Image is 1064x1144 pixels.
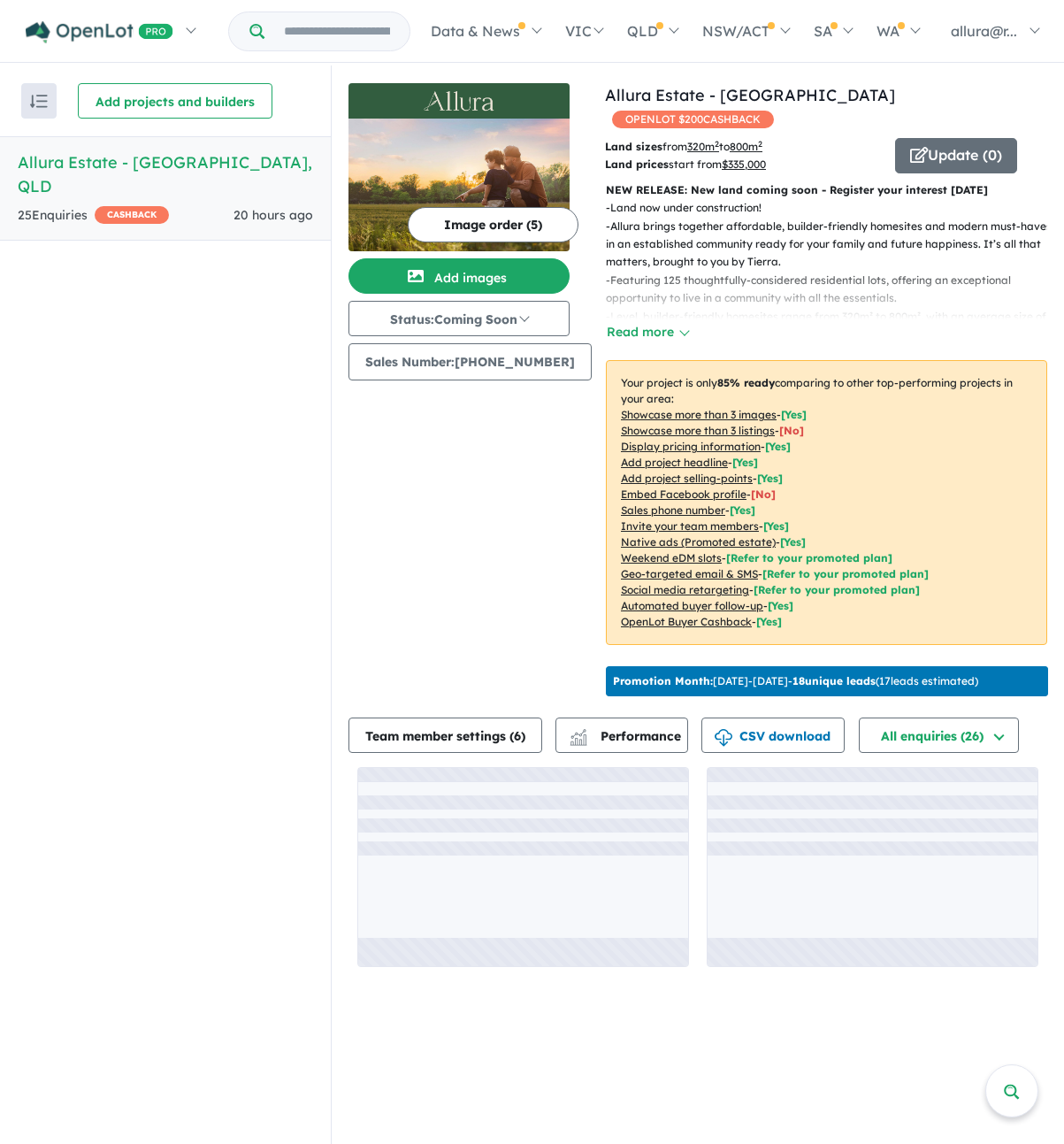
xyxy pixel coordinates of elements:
span: [ Yes ] [757,472,783,485]
a: Allura Estate - [GEOGRAPHIC_DATA] [605,85,895,105]
img: Allura Estate - Bundamba [348,119,570,251]
b: Land prices [605,157,669,171]
span: CASHBACK [95,206,169,224]
u: Showcase more than 3 images [621,408,777,421]
span: [Yes] [756,615,782,628]
input: Try estate name, suburb, builder or developer [268,12,406,50]
u: Social media retargeting [621,583,749,596]
button: CSV download [701,718,845,753]
button: Read more [606,322,689,342]
u: Add project selling-points [621,472,753,485]
u: Automated buyer follow-up [621,599,763,612]
span: 6 [514,728,521,744]
h5: Allura Estate - [GEOGRAPHIC_DATA] , QLD [18,150,313,198]
span: [ Yes ] [781,408,807,421]
button: Performance [555,718,688,753]
span: [ Yes ] [732,456,758,469]
img: sort.svg [30,95,48,108]
b: Land sizes [605,140,662,153]
u: Weekend eDM slots [621,551,722,564]
span: [ Yes ] [765,440,791,453]
span: allura@r... [951,22,1017,40]
span: OPENLOT $ 200 CASHBACK [612,111,774,128]
span: [Refer to your promoted plan] [726,551,892,564]
img: Allura Estate - Bundamba Logo [356,90,563,111]
button: Add images [348,258,570,294]
button: Sales Number:[PHONE_NUMBER] [348,343,592,380]
img: bar-chart.svg [570,734,587,746]
p: - Land now under construction! [606,199,1061,217]
u: Native ads (Promoted estate) [621,535,776,549]
u: Showcase more than 3 listings [621,424,775,437]
span: [ No ] [751,488,776,501]
p: start from [605,156,882,173]
button: Image order (5) [408,207,578,242]
u: Sales phone number [621,503,725,517]
button: Team member settings (6) [348,718,542,753]
sup: 2 [715,139,719,149]
u: 320 m [687,140,719,153]
sup: 2 [758,139,762,149]
u: Invite your team members [621,519,759,533]
div: 25 Enquir ies [18,205,169,226]
p: - Allura brings together affordable, builder-friendly homesites and modern must-haves in an estab... [606,218,1061,272]
img: Openlot PRO Logo White [26,21,173,43]
p: from [605,138,882,156]
p: [DATE] - [DATE] - ( 17 leads estimated) [613,673,978,689]
u: $ 335,000 [722,157,766,171]
u: OpenLot Buyer Cashback [621,615,752,628]
span: [Refer to your promoted plan] [762,567,929,580]
u: Display pricing information [621,440,761,453]
span: [Yes] [768,599,793,612]
img: line-chart.svg [570,729,586,739]
u: Embed Facebook profile [621,488,746,501]
u: Geo-targeted email & SMS [621,567,758,580]
p: - Level, builder-friendly homesites range from 320m² to 800m², with an average size of 440m². [606,308,1061,344]
span: 20 hours ago [233,207,313,223]
b: 18 unique leads [792,674,876,687]
button: Add projects and builders [78,83,272,119]
a: Allura Estate - Bundamba LogoAllura Estate - Bundamba [348,83,570,251]
span: [Yes] [780,535,806,549]
u: Add project headline [621,456,728,469]
b: Promotion Month: [613,674,713,687]
span: [Refer to your promoted plan] [754,583,920,596]
b: 85 % ready [717,376,775,389]
button: All enquiries (26) [859,718,1019,753]
button: Status:Coming Soon [348,301,570,336]
span: [ No ] [779,424,804,437]
u: 800 m [730,140,762,153]
span: [ Yes ] [763,519,789,533]
span: [ Yes ] [730,503,755,517]
p: Your project is only comparing to other top-performing projects in your area: - - - - - - - - - -... [606,360,1047,645]
span: to [719,140,762,153]
span: Performance [572,728,681,744]
button: Update (0) [895,138,1017,173]
p: NEW RELEASE: New land coming soon - Register your interest [DATE] [606,181,1047,199]
img: download icon [715,729,732,747]
p: - Featuring 125 thoughtfully-considered residential lots, offering an exceptional opportunity to ... [606,272,1061,308]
